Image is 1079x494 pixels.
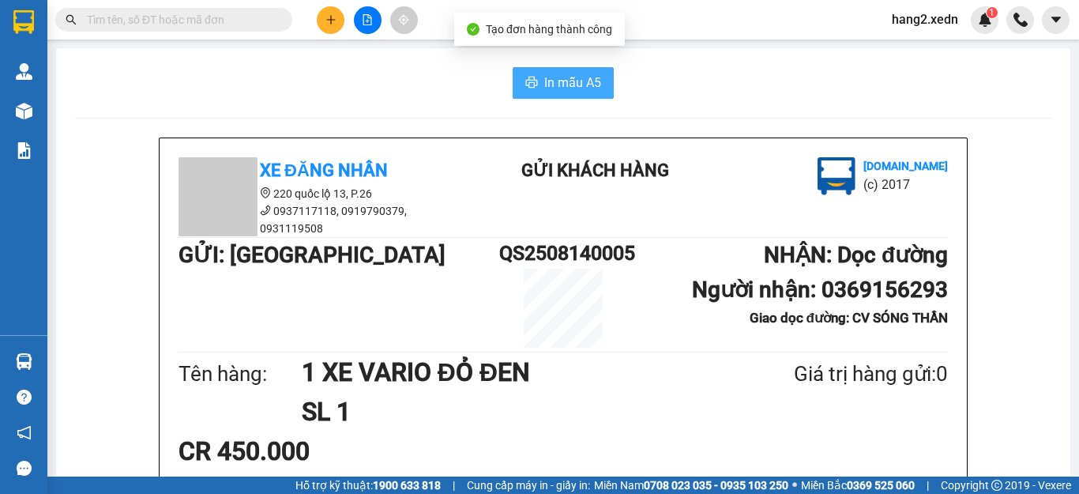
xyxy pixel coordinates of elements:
[16,63,32,80] img: warehouse-icon
[818,157,855,195] img: logo.jpg
[692,277,948,303] b: Người nhận : 0369156293
[354,6,382,34] button: file-add
[179,185,463,202] li: 220 quốc lộ 13, P.26
[987,7,998,18] sup: 1
[750,310,948,326] b: Giao dọc đường: CV SÓNG THẦN
[179,242,446,268] b: GỬI : [GEOGRAPHIC_DATA]
[644,479,788,492] strong: 0708 023 035 - 0935 103 250
[1049,13,1063,27] span: caret-down
[398,14,409,25] span: aim
[544,73,601,92] span: In mẫu A5
[302,392,717,432] h1: SL 1
[1042,6,1070,34] button: caret-down
[17,425,32,440] span: notification
[362,14,373,25] span: file-add
[927,477,929,494] span: |
[66,14,77,25] span: search
[179,202,463,237] li: 0937117118, 0919790379, 0931119508
[486,23,612,36] span: Tạo đơn hàng thành công
[513,67,614,99] button: printerIn mẫu A5
[717,358,948,390] div: Giá trị hàng gửi: 0
[373,479,441,492] strong: 1900 633 818
[295,477,441,494] span: Hỗ trợ kỹ thuật:
[453,477,455,494] span: |
[17,461,32,476] span: message
[302,353,717,392] h1: 1 XE VARIO ĐỎ ĐEN
[390,6,418,34] button: aim
[989,7,994,18] span: 1
[16,142,32,159] img: solution-icon
[1013,13,1028,27] img: phone-icon
[260,160,388,180] b: Xe Đăng Nhân
[16,103,32,119] img: warehouse-icon
[260,187,271,198] span: environment
[499,238,627,269] h1: QS2508140005
[863,160,948,172] b: [DOMAIN_NAME]
[764,242,948,268] b: NHẬN : Dọc đường
[467,23,479,36] span: check-circle
[179,358,302,390] div: Tên hàng:
[847,479,915,492] strong: 0369 525 060
[521,160,669,180] b: Gửi khách hàng
[594,477,788,494] span: Miền Nam
[16,353,32,370] img: warehouse-icon
[801,477,915,494] span: Miền Bắc
[863,175,948,194] li: (c) 2017
[991,480,1002,491] span: copyright
[17,390,32,405] span: question-circle
[317,6,344,34] button: plus
[179,432,432,471] div: CR 450.000
[879,9,971,29] span: hang2.xedn
[467,477,590,494] span: Cung cấp máy in - giấy in:
[792,482,797,488] span: ⚪️
[325,14,336,25] span: plus
[87,11,273,28] input: Tìm tên, số ĐT hoặc mã đơn
[978,13,992,27] img: icon-new-feature
[13,10,34,34] img: logo-vxr
[525,76,538,91] span: printer
[260,205,271,216] span: phone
